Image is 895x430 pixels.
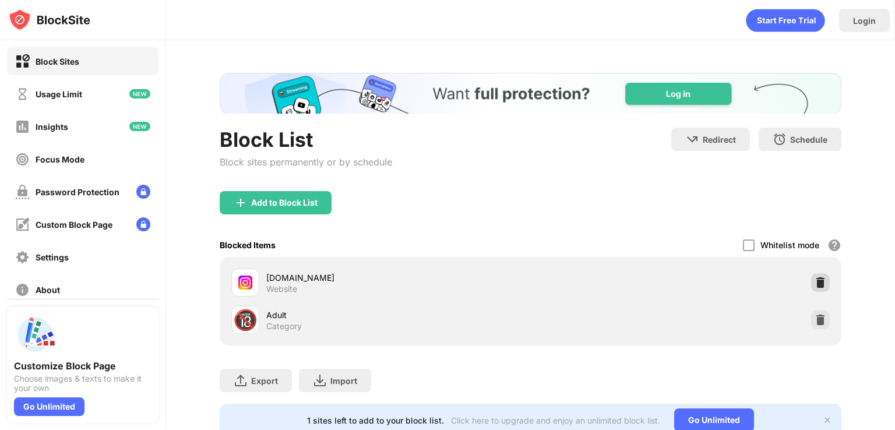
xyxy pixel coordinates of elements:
div: Customize Block Page [14,360,151,372]
img: lock-menu.svg [136,217,150,231]
img: time-usage-off.svg [15,87,30,101]
img: new-icon.svg [129,122,150,131]
img: new-icon.svg [129,89,150,98]
img: about-off.svg [15,283,30,297]
div: About [36,285,60,295]
div: Import [330,376,357,386]
img: customize-block-page-off.svg [15,217,30,232]
img: lock-menu.svg [136,185,150,199]
div: Click here to upgrade and enjoy an unlimited block list. [451,415,660,425]
div: Usage Limit [36,89,82,99]
img: insights-off.svg [15,119,30,134]
div: Adult [266,309,530,321]
div: animation [746,9,825,32]
div: 1 sites left to add to your block list. [307,415,444,425]
div: Block List [220,128,392,151]
div: 🔞 [233,308,258,332]
div: Category [266,321,302,332]
div: Insights [36,122,68,132]
img: focus-off.svg [15,152,30,167]
iframe: Banner [220,73,841,114]
div: Choose images & texts to make it your own [14,374,151,393]
div: Add to Block List [251,198,318,207]
div: Focus Mode [36,154,84,164]
div: Website [266,284,297,294]
div: Login [853,16,876,26]
div: Whitelist mode [760,240,819,250]
img: x-button.svg [823,415,832,425]
div: Export [251,376,278,386]
div: Block sites permanently or by schedule [220,156,392,168]
div: Custom Block Page [36,220,112,230]
div: Redirect [703,135,736,144]
img: push-custom-page.svg [14,313,56,355]
img: password-protection-off.svg [15,185,30,199]
div: [DOMAIN_NAME] [266,272,530,284]
div: Blocked Items [220,240,276,250]
img: logo-blocksite.svg [8,8,90,31]
div: Schedule [790,135,827,144]
div: Go Unlimited [14,397,84,416]
div: Settings [36,252,69,262]
div: Block Sites [36,57,79,66]
img: favicons [238,276,252,290]
img: block-on.svg [15,54,30,69]
div: Password Protection [36,187,119,197]
img: settings-off.svg [15,250,30,265]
